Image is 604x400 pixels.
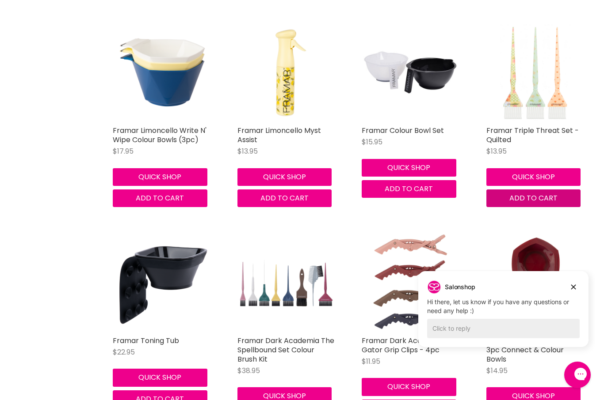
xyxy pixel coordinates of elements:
[113,234,211,332] img: Framar Toning Tub
[509,193,558,203] span: Add to cart
[362,125,444,136] a: Framar Colour Bowl Set
[412,270,595,360] iframe: Gorgias live chat campaigns
[560,358,595,391] iframe: Gorgias live chat messenger
[113,336,179,346] a: Framar Toning Tub
[237,125,321,145] a: Framar Limoncello Myst Assist
[486,168,581,186] button: Quick shop
[486,366,508,376] span: $14.95
[113,189,207,207] button: Add to cart
[385,184,433,194] span: Add to cart
[362,159,456,177] button: Quick shop
[113,369,207,386] button: Quick shop
[136,193,184,203] span: Add to cart
[362,356,380,366] span: $11.95
[237,24,336,122] img: Framar Limoncello Myst Assist
[237,366,260,376] span: $38.95
[362,180,456,198] button: Add to cart
[362,378,456,396] button: Quick shop
[113,347,135,357] span: $22.95
[237,336,334,364] a: Framar Dark Academia The Spellbound Set Colour Brush Kit
[237,189,332,207] button: Add to cart
[113,125,206,145] a: Framar Limoncello Write N' Wipe Colour Bowls (3pc)
[237,234,336,332] img: Framar Dark Academia The Spellbound Set Colour Brush Kit
[362,137,382,147] span: $15.95
[486,125,579,145] a: Framar Triple Threat Set - Quilted
[486,234,585,332] img: Framar Dark Academia - 3pc Connect & Colour Bowls
[486,24,585,122] img: Framar Triple Threat Set - Quilted
[113,146,134,156] span: $17.95
[362,24,460,122] img: Framar Colour Bowl Set
[237,168,332,186] button: Quick shop
[113,168,207,186] button: Quick shop
[260,193,309,203] span: Add to cart
[486,189,581,207] button: Add to cart
[113,24,211,122] img: Framar Limoncello Write N' Wipe Colour Bowls (3pc)
[362,234,460,332] img: Framar Dark Academia Gator Grip Clips - 4pc
[486,146,507,156] span: $13.95
[237,146,258,156] span: $13.95
[362,336,443,355] a: Framar Dark Academia Gator Grip Clips - 4pc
